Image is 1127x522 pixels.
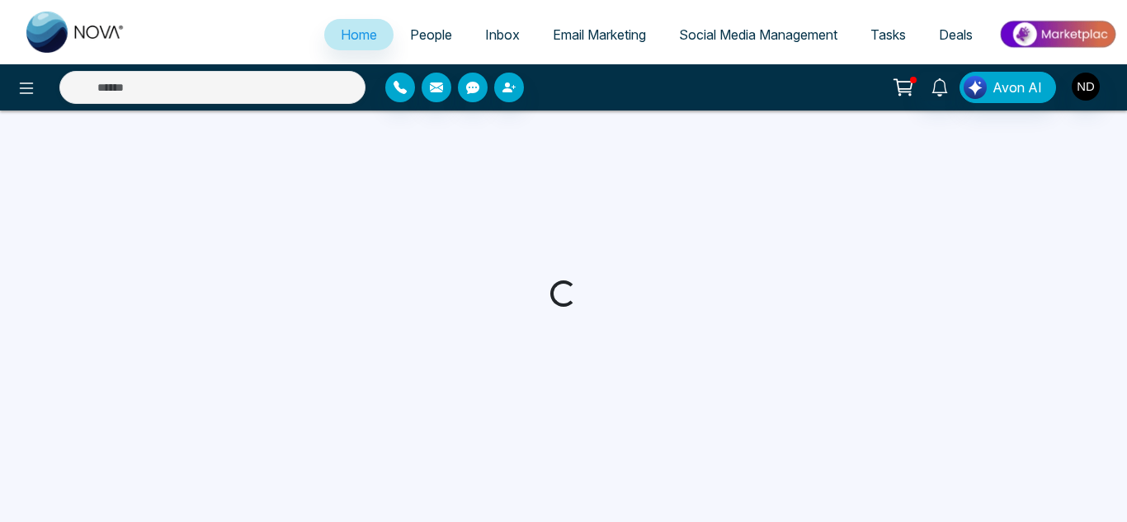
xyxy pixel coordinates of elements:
a: Inbox [469,19,536,50]
span: Tasks [870,26,906,43]
span: Social Media Management [679,26,837,43]
img: Nova CRM Logo [26,12,125,53]
img: Lead Flow [964,76,987,99]
span: People [410,26,452,43]
span: Inbox [485,26,520,43]
a: Email Marketing [536,19,663,50]
a: Home [324,19,394,50]
img: User Avatar [1072,73,1100,101]
a: Tasks [854,19,922,50]
span: Home [341,26,377,43]
span: Deals [939,26,973,43]
button: Avon AI [960,72,1056,103]
a: Social Media Management [663,19,854,50]
span: Avon AI [993,78,1042,97]
a: Deals [922,19,989,50]
a: People [394,19,469,50]
span: Email Marketing [553,26,646,43]
img: Market-place.gif [997,16,1117,53]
